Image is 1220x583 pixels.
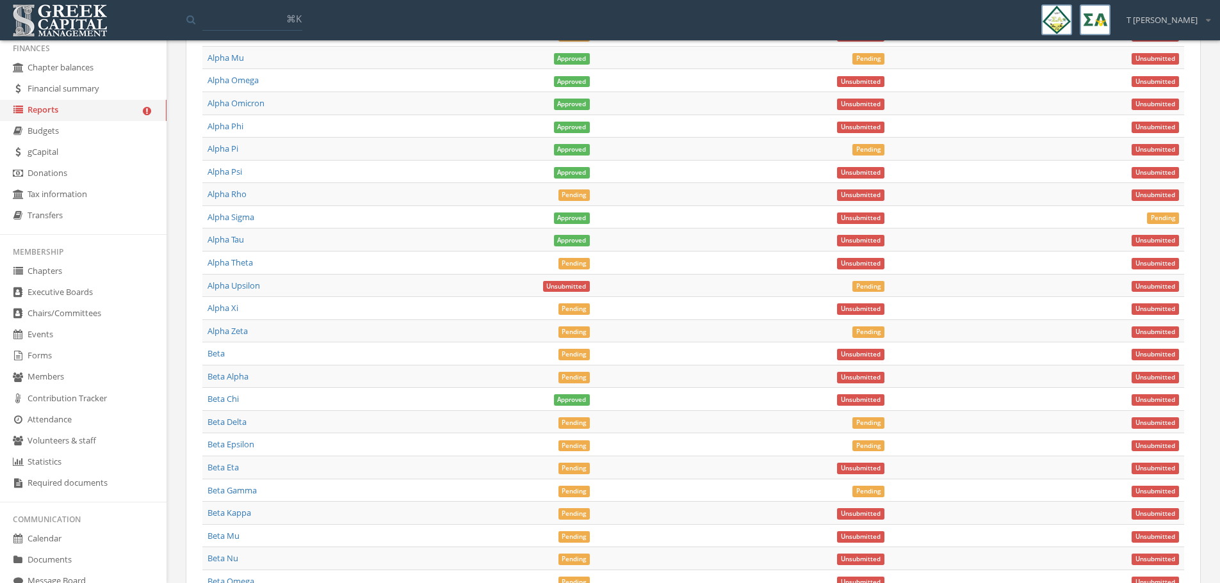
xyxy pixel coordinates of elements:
[837,552,884,564] a: Unsubmitted
[554,212,590,224] span: Approved
[1132,281,1179,292] span: Unsubmitted
[554,52,590,63] a: Approved
[852,144,884,156] span: Pending
[852,484,884,496] a: Pending
[1132,188,1179,200] a: Unsubmitted
[1126,14,1198,26] span: T [PERSON_NAME]
[554,393,590,404] a: Approved
[554,122,590,133] span: Approved
[837,122,884,133] span: Unsubmitted
[1132,29,1179,40] a: Unsubmitted
[852,326,884,338] span: Pending
[1132,166,1179,177] a: Unsubmitted
[1132,122,1179,133] span: Unsubmitted
[558,189,590,201] span: Pending
[207,52,244,63] a: Alpha Mu
[837,99,884,110] span: Unsubmitted
[558,29,590,40] a: Pending
[852,417,884,429] span: Pending
[558,371,590,382] a: Pending
[852,416,884,427] a: Pending
[558,530,590,541] a: Pending
[207,347,225,359] a: Beta
[558,188,590,200] a: Pending
[554,76,590,88] span: Approved
[1147,212,1179,224] span: Pending
[1132,189,1179,201] span: Unsubmitted
[1147,211,1179,223] a: Pending
[837,349,884,360] span: Unsubmitted
[1132,74,1179,86] a: Unsubmitted
[207,302,238,314] a: Alpha Xi
[852,440,884,452] span: Pending
[207,143,238,154] a: Alpha Pi
[207,188,247,200] a: Alpha Rho
[1132,507,1179,518] a: Unsubmitted
[1132,99,1179,110] span: Unsubmitted
[558,302,590,314] a: Pending
[1132,484,1179,496] a: Unsubmitted
[558,258,590,269] span: Pending
[837,507,884,518] a: Unsubmitted
[207,257,253,268] a: Alpha Theta
[554,143,590,154] a: Approved
[1132,302,1179,314] a: Unsubmitted
[554,394,590,406] span: Approved
[558,554,590,565] span: Pending
[207,461,239,473] a: Beta Eta
[1132,52,1179,63] a: Unsubmitted
[207,325,248,337] a: Alpha Zeta
[207,393,239,404] a: Beta Chi
[837,303,884,315] span: Unsubmitted
[554,167,590,179] span: Approved
[558,531,590,543] span: Pending
[852,438,884,450] a: Pending
[837,235,884,246] span: Unsubmitted
[852,143,884,154] a: Pending
[1132,347,1179,359] a: Unsubmitted
[852,53,884,65] span: Pending
[554,235,590,246] span: Approved
[837,463,884,474] span: Unsubmitted
[543,281,590,292] span: Unsubmitted
[837,347,884,359] a: Unsubmitted
[1132,97,1179,109] a: Unsubmitted
[837,234,884,245] a: Unsubmitted
[1132,303,1179,315] span: Unsubmitted
[558,552,590,564] a: Pending
[1132,143,1179,154] a: Unsubmitted
[1132,461,1179,473] a: Unsubmitted
[1132,530,1179,541] a: Unsubmitted
[554,74,590,86] a: Approved
[1132,280,1179,291] a: Unsubmitted
[554,120,590,132] a: Approved
[207,97,264,109] a: Alpha Omicron
[207,166,242,177] a: Alpha Psi
[543,280,590,291] a: Unsubmitted
[554,99,590,110] span: Approved
[558,372,590,383] span: Pending
[554,97,590,109] a: Approved
[837,461,884,473] a: Unsubmitted
[1132,393,1179,404] a: Unsubmitted
[207,120,243,132] a: Alpha Phi
[837,74,884,86] a: Unsubmitted
[554,144,590,156] span: Approved
[837,257,884,268] a: Unsubmitted
[837,394,884,406] span: Unsubmitted
[837,258,884,269] span: Unsubmitted
[558,417,590,429] span: Pending
[1132,531,1179,543] span: Unsubmitted
[558,508,590,520] span: Pending
[207,438,254,450] a: Beta Epsilon
[1132,325,1179,337] a: Unsubmitted
[1132,76,1179,88] span: Unsubmitted
[1132,258,1179,269] span: Unsubmitted
[1118,4,1210,26] div: T [PERSON_NAME]
[852,280,884,291] a: Pending
[207,530,240,541] a: Beta Mu
[837,212,884,224] span: Unsubmitted
[1132,438,1179,450] a: Unsubmitted
[558,484,590,496] a: Pending
[1132,463,1179,474] span: Unsubmitted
